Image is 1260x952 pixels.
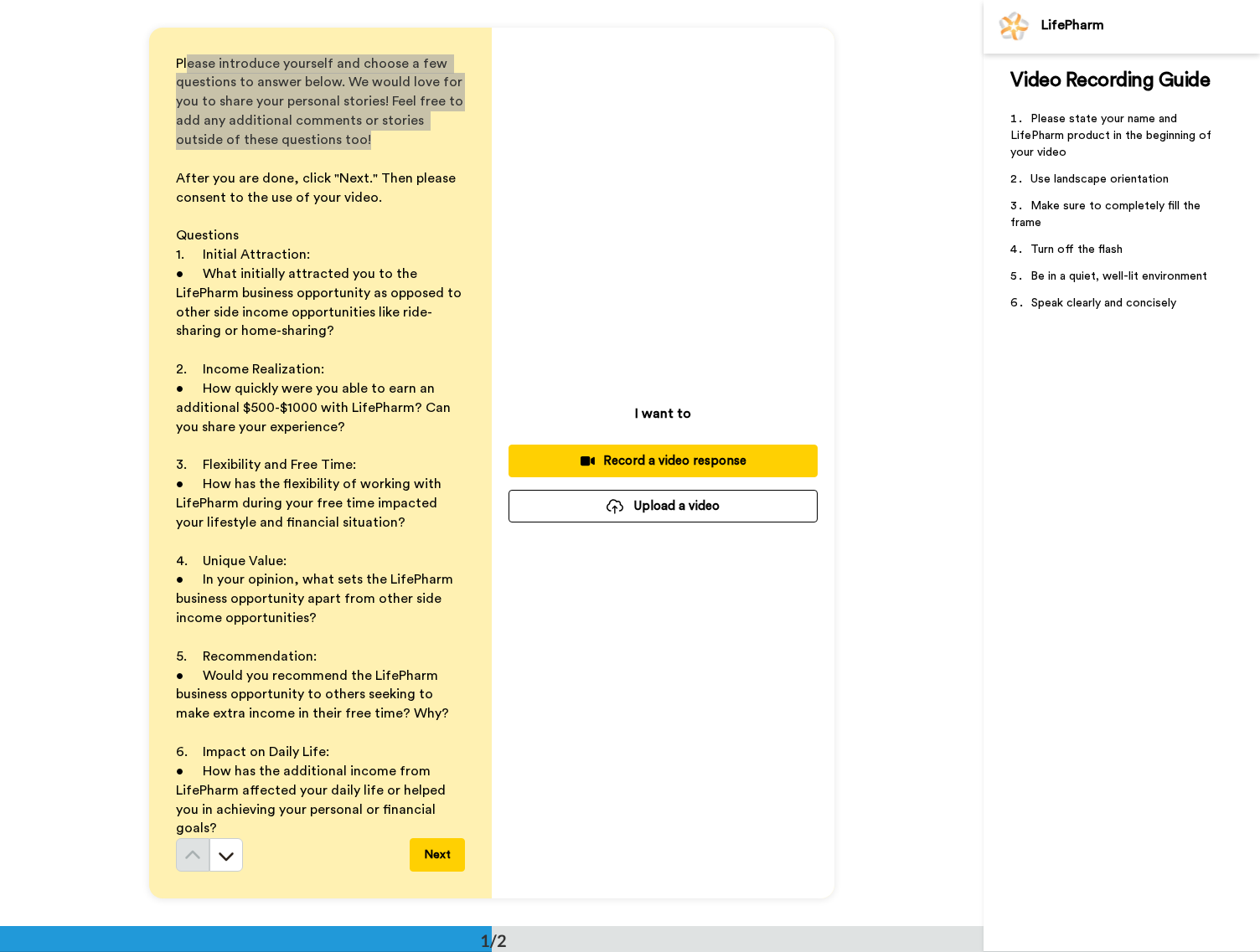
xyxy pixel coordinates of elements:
[453,929,534,952] div: 1/2
[1010,200,1204,229] span: Make sure to completely fill the frame
[176,363,324,376] span: 2. Income Realization:
[176,382,454,434] span: • How quickly were you able to earn an additional $500-$1000 with LifePharm? Can you share your e...
[176,57,467,147] span: Please introduce yourself and choose a few questions to answer below. We would love for you to sh...
[176,172,459,204] span: After you are done, click "Next." Then please consent to the use of your video.
[1041,18,1259,33] div: LifePharm
[1010,70,1210,90] span: Video Recording Guide
[176,669,449,721] span: • Would you recommend the LifePharm business opportunity to others seeking to make extra income i...
[509,445,818,477] button: Record a video response
[176,248,310,261] span: 1. Initial Attraction:
[635,404,691,424] p: I want to
[410,838,465,872] button: Next
[1030,173,1169,185] span: Use landscape orientation
[509,490,818,522] button: Upload a video
[176,745,329,759] span: 6. Impact on Daily Life:
[1030,244,1123,255] span: Turn off the flash
[176,229,239,242] span: Questions
[176,554,287,568] span: 4. Unique Value:
[176,764,449,836] span: • How has the additional income from LifePharm affected your daily life or helped you in achievin...
[176,458,356,471] span: 3. Flexibility and Free Time:
[176,477,445,529] span: • How has the flexibility of working with LifePharm during your free time impacted your lifestyle...
[176,267,465,338] span: • What initially attracted you to the LifePharm business opportunity as opposed to other side inc...
[1030,270,1207,282] span: Be in a quiet, well-lit environment
[993,7,1033,47] img: Profile Image
[522,452,804,470] div: Record a video response
[176,573,457,625] span: • In your opinion, what sets the LifePharm business opportunity apart from other side income oppo...
[176,650,317,663] span: 5. Recommendation:
[1031,297,1176,309] span: Speak clearly and concisely
[1010,113,1215,158] span: Please state your name and LifePharm product in the beginning of your video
